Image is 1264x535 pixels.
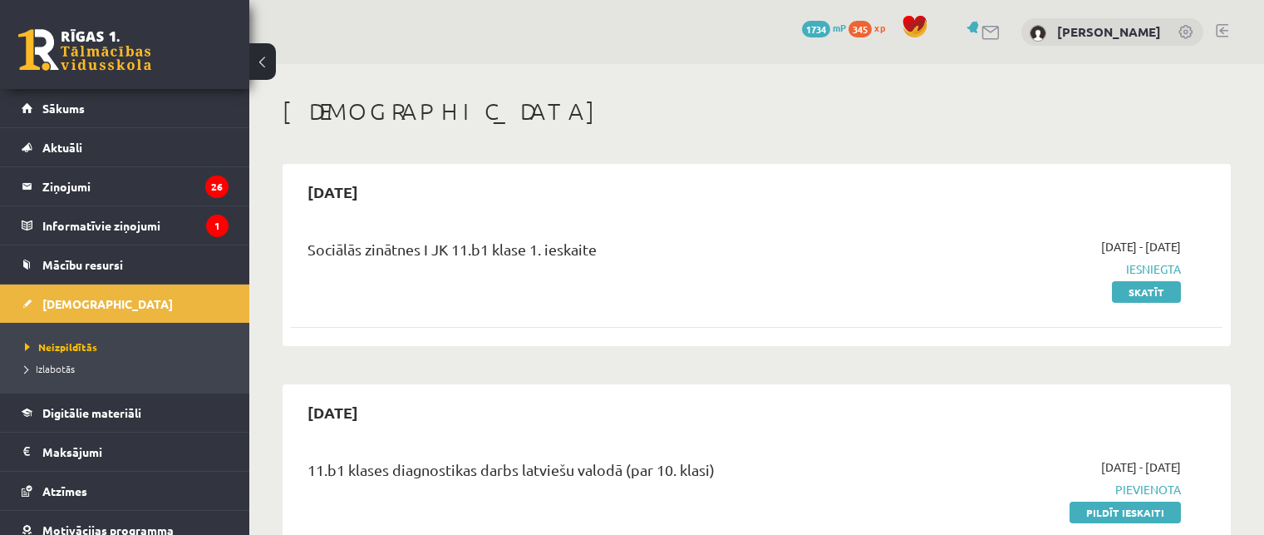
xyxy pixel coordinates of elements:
img: Sabīne Grantovska [1030,25,1046,42]
span: [DATE] - [DATE] [1101,238,1181,255]
a: [PERSON_NAME] [1057,23,1161,40]
a: Pildīt ieskaiti [1070,502,1181,523]
a: Aktuāli [22,128,229,166]
a: 1734 mP [802,21,846,34]
div: Sociālās zinātnes I JK 11.b1 klase 1. ieskaite [307,238,882,269]
span: Izlabotās [25,362,75,375]
a: Mācību resursi [22,245,229,284]
span: 345 [848,21,872,37]
a: Maksājumi [22,433,229,471]
a: Neizpildītās [25,339,233,354]
i: 1 [206,215,229,237]
a: Informatīvie ziņojumi1 [22,206,229,245]
h2: [DATE] [291,172,375,211]
span: Sākums [42,101,85,116]
span: Digitālie materiāli [42,405,141,420]
span: Iesniegta [907,260,1181,278]
span: 1734 [802,21,830,37]
span: mP [833,21,846,34]
span: Atzīmes [42,483,87,498]
span: Pievienota [907,481,1181,498]
a: 345 xp [848,21,893,34]
a: [DEMOGRAPHIC_DATA] [22,285,229,323]
a: Rīgas 1. Tālmācības vidusskola [18,29,151,71]
legend: Ziņojumi [42,167,229,206]
h2: [DATE] [291,393,375,432]
a: Skatīt [1112,281,1181,303]
span: [DEMOGRAPHIC_DATA] [42,296,173,311]
a: Sākums [22,89,229,127]
a: Atzīmes [22,472,229,510]
span: [DATE] - [DATE] [1101,458,1181,476]
span: Neizpildītās [25,340,97,354]
div: 11.b1 klases diagnostikas darbs latviešu valodā (par 10. klasi) [307,458,882,489]
legend: Informatīvie ziņojumi [42,206,229,245]
a: Ziņojumi26 [22,167,229,206]
a: Izlabotās [25,361,233,376]
span: Aktuāli [42,140,82,155]
i: 26 [205,176,229,198]
span: xp [874,21,885,34]
a: Digitālie materiāli [22,394,229,432]
h1: [DEMOGRAPHIC_DATA] [283,97,1231,126]
span: Mācību resursi [42,257,123,272]
legend: Maksājumi [42,433,229,471]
